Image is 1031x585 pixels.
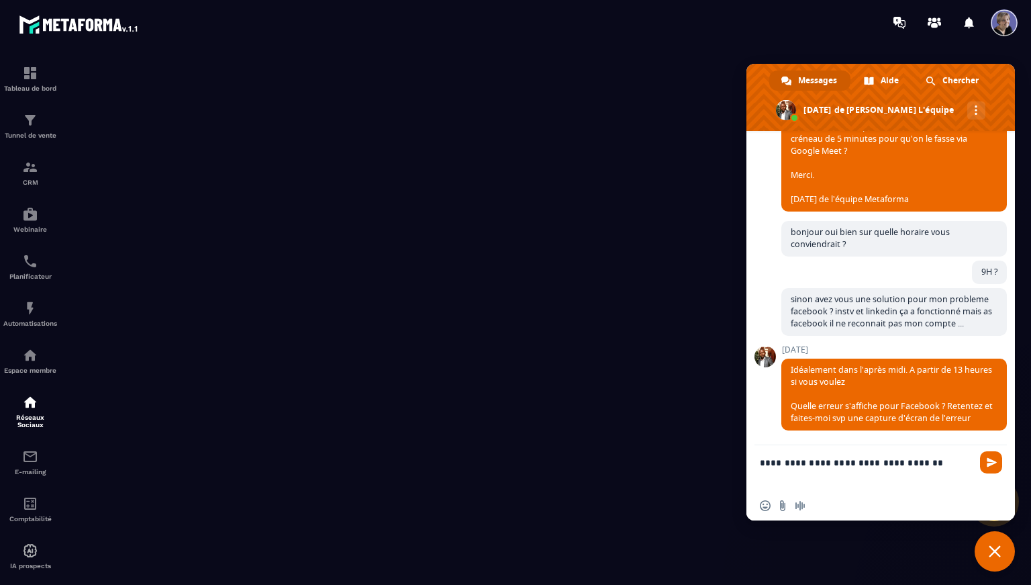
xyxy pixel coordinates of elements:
[3,384,57,439] a: social-networksocial-networkRéseaux Sociaux
[3,337,57,384] a: automationsautomationsEspace membre
[22,496,38,512] img: accountant
[777,500,788,511] span: Envoyer un fichier
[3,290,57,337] a: automationsautomationsAutomatisations
[22,394,38,410] img: social-network
[22,300,38,316] img: automations
[3,243,57,290] a: schedulerschedulerPlanificateur
[22,543,38,559] img: automations
[881,71,899,91] span: Aide
[852,71,912,91] a: Aide
[3,439,57,486] a: emailemailE-mailing
[3,102,57,149] a: formationformationTunnel de vente
[22,112,38,128] img: formation
[760,445,975,491] textarea: Entrez votre message...
[798,71,837,91] span: Messages
[3,414,57,429] p: Réseaux Sociaux
[3,196,57,243] a: automationsautomationsWebinaire
[791,364,993,424] span: Idéalement dans l'après midi. A partir de 13 heures si vous voulez Quelle erreur s'affiche pour F...
[3,468,57,476] p: E-mailing
[781,345,1007,355] span: [DATE]
[3,85,57,92] p: Tableau de bord
[22,253,38,269] img: scheduler
[22,449,38,465] img: email
[791,294,992,329] span: sinon avez vous une solution pour mon probleme facebook ? instv et linkedin ça a fonctionné mais ...
[3,55,57,102] a: formationformationTableau de bord
[3,486,57,533] a: accountantaccountantComptabilité
[791,226,950,250] span: bonjour oui bien sur quelle horaire vous conviendrait ?
[769,71,850,91] a: Messages
[22,206,38,222] img: automations
[980,451,1002,474] span: Envoyer
[3,320,57,327] p: Automatisations
[22,347,38,363] img: automations
[975,531,1015,572] a: Fermer le chat
[3,273,57,280] p: Planificateur
[3,515,57,523] p: Comptabilité
[22,65,38,81] img: formation
[791,73,977,205] span: Rebonjour [PERSON_NAME], Du coup la première partie est faite. Pour la deuxième partie, auriez-vo...
[22,159,38,175] img: formation
[942,71,979,91] span: Chercher
[914,71,992,91] a: Chercher
[3,179,57,186] p: CRM
[981,266,997,277] span: 9H ?
[3,149,57,196] a: formationformationCRM
[3,132,57,139] p: Tunnel de vente
[3,562,57,570] p: IA prospects
[19,12,140,36] img: logo
[3,367,57,374] p: Espace membre
[3,226,57,233] p: Webinaire
[760,500,771,511] span: Insérer un emoji
[795,500,805,511] span: Message audio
